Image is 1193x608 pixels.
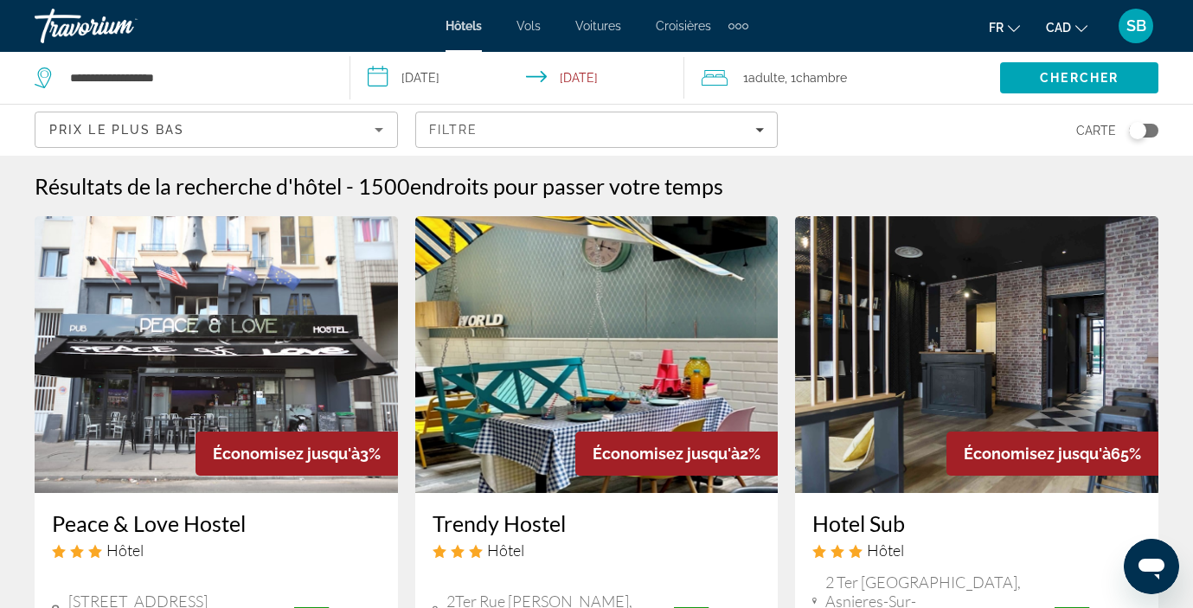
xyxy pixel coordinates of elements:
[410,173,723,199] span: endroits pour passer votre temps
[1046,21,1071,35] span: CAD
[795,216,1158,493] img: Hotel Sub
[1116,123,1158,138] button: Toggle map
[867,541,904,560] span: Hôtel
[1113,8,1158,44] button: User Menu
[487,541,524,560] span: Hôtel
[433,541,761,560] div: 3 star Hostel
[433,510,761,536] a: Trendy Hostel
[429,123,478,137] span: Filtre
[446,19,482,33] a: Hôtels
[415,216,779,493] img: Trendy Hostel
[989,21,1004,35] span: fr
[656,19,711,33] a: Croisières
[49,123,185,137] span: Prix le plus bas
[106,541,144,560] span: Hôtel
[35,3,208,48] a: Travorium
[35,173,342,199] h1: Résultats de la recherche d'hôtel
[785,66,847,90] span: , 1
[1124,539,1179,594] iframe: Bouton de lancement de la fenêtre de messagerie
[1000,62,1158,93] button: Search
[516,19,541,33] a: Vols
[796,71,847,85] span: Chambre
[812,541,1141,560] div: 3 star Hotel
[1046,15,1087,40] button: Change currency
[350,52,683,104] button: Select check in and out date
[213,445,360,463] span: Économisez jusqu'à
[748,71,785,85] span: Adulte
[52,510,381,536] a: Peace & Love Hostel
[946,432,1158,476] div: 65%
[964,445,1111,463] span: Économisez jusqu'à
[575,432,778,476] div: 2%
[989,15,1020,40] button: Change language
[346,173,354,199] span: -
[812,510,1141,536] a: Hotel Sub
[728,12,748,40] button: Extra navigation items
[415,112,779,148] button: Filters
[1126,17,1146,35] span: SB
[52,541,381,560] div: 3 star Hostel
[1040,71,1119,85] span: Chercher
[1076,118,1116,143] span: Carte
[68,65,324,91] input: Search hotel destination
[575,19,621,33] a: Voitures
[593,445,740,463] span: Économisez jusqu'à
[196,432,398,476] div: 3%
[743,66,785,90] span: 1
[358,173,723,199] h2: 1500
[49,119,383,140] mat-select: Sort by
[35,216,398,493] img: Peace & Love Hostel
[684,52,1000,104] button: Travelers: 1 adult, 0 children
